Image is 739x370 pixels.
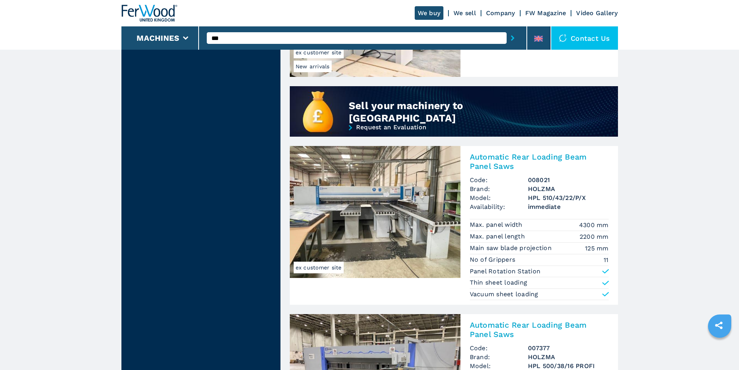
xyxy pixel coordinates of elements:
em: 2200 mm [580,232,609,241]
a: We buy [415,6,444,20]
span: Model: [470,193,528,202]
span: Brand: [470,353,528,361]
img: Ferwood [121,5,177,22]
p: Thin sheet loading [470,278,528,287]
iframe: Chat [706,335,733,364]
p: Vacuum sheet loading [470,290,538,299]
p: Max. panel width [470,221,524,229]
img: Automatic Rear Loading Beam Panel Saws HOLZMA HPL 510/43/22/P/X [290,146,460,278]
a: Video Gallery [576,9,618,17]
h2: Automatic Rear Loading Beam Panel Saws [470,152,609,171]
a: sharethis [709,316,729,335]
em: 11 [604,255,609,264]
p: No of Grippers [470,255,517,264]
p: Max. panel length [470,232,527,241]
h3: HOLZMA [528,184,609,193]
em: 125 mm [585,244,609,253]
h3: HOLZMA [528,353,609,361]
a: We sell [453,9,476,17]
span: Brand: [470,184,528,193]
a: Request an Evaluation [290,124,618,150]
span: ex customer site [294,262,344,273]
img: Contact us [559,34,567,42]
span: Code: [470,344,528,353]
em: 4300 mm [579,221,609,229]
h3: 007377 [528,344,609,353]
a: FW Magazine [525,9,566,17]
span: Availability: [470,202,528,211]
button: submit-button [507,29,519,47]
a: Company [486,9,515,17]
div: Sell your machinery to [GEOGRAPHIC_DATA] [349,99,564,124]
h3: 008021 [528,175,609,184]
h2: Automatic Rear Loading Beam Panel Saws [470,320,609,339]
a: Automatic Rear Loading Beam Panel Saws HOLZMA HPL 510/43/22/P/Xex customer siteAutomatic Rear Loa... [290,146,618,305]
span: immediate [528,202,609,211]
span: ex customer site [294,47,344,58]
span: Code: [470,175,528,184]
h3: HPL 510/43/22/P/X [528,193,609,202]
p: Main saw blade projection [470,244,554,252]
div: Contact us [551,26,618,50]
p: Panel Rotation Station [470,267,541,276]
span: New arrivals [294,61,332,72]
button: Machines [137,33,179,43]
